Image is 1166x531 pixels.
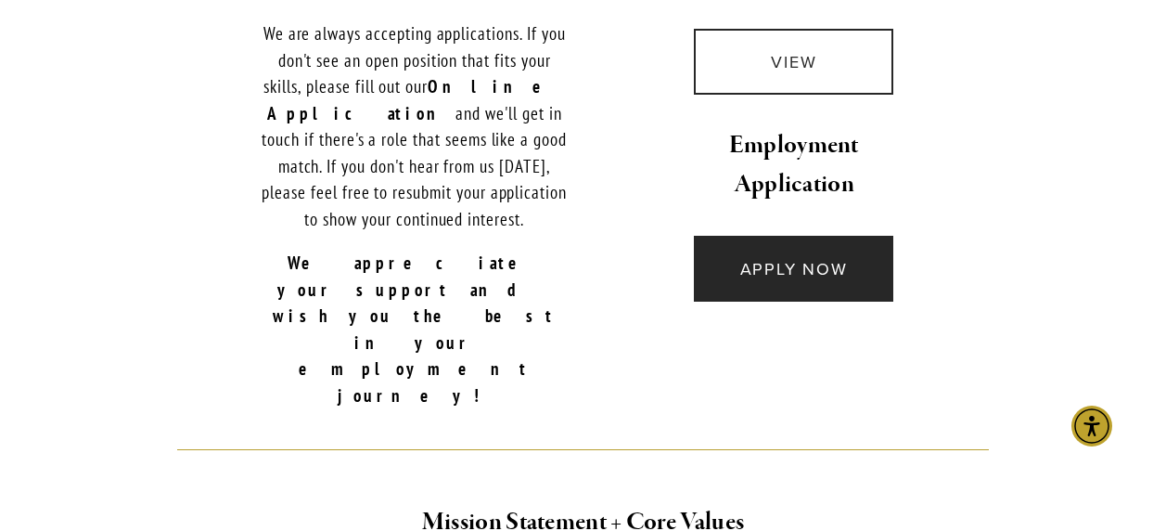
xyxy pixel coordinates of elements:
[267,75,584,124] strong: Online Application
[694,236,893,302] a: APPLY NOW
[694,29,893,95] a: VIEW
[262,20,568,232] p: We are always accepting applications. If you don't see an open position that fits your skills, pl...
[1071,406,1112,447] div: Accessibility Menu
[273,252,576,407] strong: We appreciate your support and wish you the best in your employment journey!
[729,129,863,201] strong: Employment Application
